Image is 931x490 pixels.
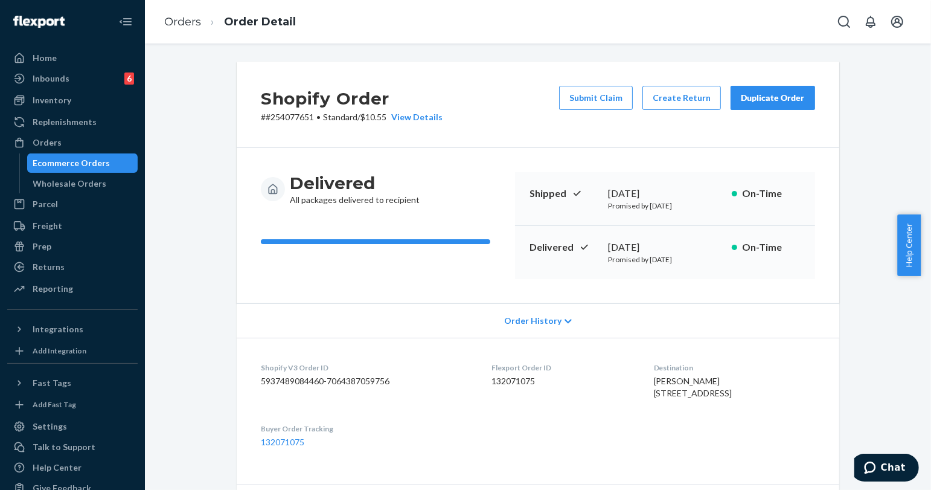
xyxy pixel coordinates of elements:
[261,86,443,111] h2: Shopify Order
[7,48,138,68] a: Home
[7,195,138,214] a: Parcel
[33,323,83,335] div: Integrations
[290,172,420,206] div: All packages delivered to recipient
[114,10,138,34] button: Close Navigation
[33,220,62,232] div: Freight
[859,10,883,34] button: Open notifications
[261,111,443,123] p: # #254077651 / $10.55
[7,237,138,256] a: Prep
[323,112,357,122] span: Standard
[7,417,138,436] a: Settings
[33,261,65,273] div: Returns
[7,320,138,339] button: Integrations
[7,279,138,298] a: Reporting
[33,462,82,474] div: Help Center
[7,69,138,88] a: Inbounds6
[854,454,919,484] iframe: Opens a widget where you can chat to one of our agents
[13,16,65,28] img: Flexport logo
[885,10,909,34] button: Open account menu
[33,116,97,128] div: Replenishments
[33,441,95,453] div: Talk to Support
[33,94,71,106] div: Inventory
[491,375,634,387] dd: 132071075
[491,363,634,373] dt: Flexport Order ID
[7,458,138,477] a: Help Center
[741,92,805,104] div: Duplicate Order
[33,157,110,169] div: Ecommerce Orders
[33,52,57,64] div: Home
[7,91,138,110] a: Inventory
[33,421,67,433] div: Settings
[33,377,71,389] div: Fast Tags
[7,216,138,236] a: Freight
[654,376,732,398] span: [PERSON_NAME] [STREET_ADDRESS]
[7,257,138,277] a: Returns
[608,187,722,201] div: [DATE]
[654,363,815,373] dt: Destination
[33,73,69,85] div: Inbounds
[7,133,138,152] a: Orders
[7,398,138,412] a: Add Fast Tag
[608,201,722,211] p: Promised by [DATE]
[897,214,921,276] button: Help Center
[559,86,633,110] button: Submit Claim
[7,437,138,457] button: Talk to Support
[261,363,472,373] dt: Shopify V3 Order ID
[33,346,86,356] div: Add Integration
[7,373,138,393] button: Fast Tags
[33,198,58,210] div: Parcel
[27,153,138,173] a: Ecommerce Orders
[261,424,472,434] dt: Buyer Order Tracking
[33,240,51,253] div: Prep
[33,137,62,149] div: Orders
[33,399,76,410] div: Add Fast Tag
[27,174,138,193] a: Wholesale Orders
[386,111,443,123] button: View Details
[608,240,722,254] div: [DATE]
[504,315,561,327] span: Order History
[33,283,73,295] div: Reporting
[224,15,296,28] a: Order Detail
[290,172,420,194] h3: Delivered
[155,4,306,40] ol: breadcrumbs
[164,15,201,28] a: Orders
[7,112,138,132] a: Replenishments
[261,437,304,447] a: 132071075
[124,73,134,85] div: 6
[742,240,801,254] p: On-Time
[642,86,721,110] button: Create Return
[529,187,598,201] p: Shipped
[608,254,722,265] p: Promised by [DATE]
[316,112,321,122] span: •
[7,344,138,358] a: Add Integration
[33,178,107,190] div: Wholesale Orders
[832,10,856,34] button: Open Search Box
[731,86,815,110] button: Duplicate Order
[742,187,801,201] p: On-Time
[529,240,598,254] p: Delivered
[261,375,472,387] dd: 5937489084460-7064387059756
